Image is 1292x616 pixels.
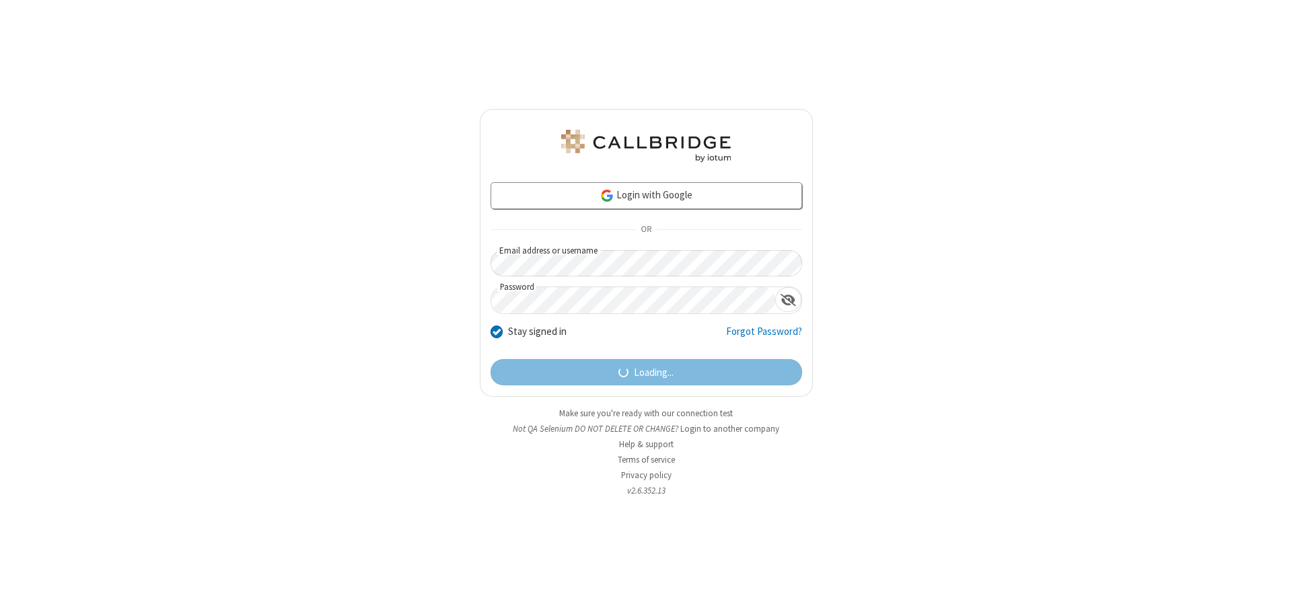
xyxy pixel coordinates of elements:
input: Email address or username [491,250,802,276]
a: Help & support [619,438,674,450]
span: OR [635,221,657,239]
img: QA Selenium DO NOT DELETE OR CHANGE [559,130,733,162]
a: Login with Google [491,182,802,209]
iframe: Chat [1258,581,1282,607]
button: Loading... [491,359,802,386]
div: Show password [775,287,801,312]
a: Forgot Password? [726,324,802,350]
span: Loading... [634,365,674,381]
img: google-icon.png [600,188,614,203]
li: v2.6.352.13 [480,484,813,497]
a: Make sure you're ready with our connection test [559,408,733,419]
label: Stay signed in [508,324,567,340]
li: Not QA Selenium DO NOT DELETE OR CHANGE? [480,422,813,435]
input: Password [491,287,775,313]
a: Terms of service [618,454,675,465]
button: Login to another company [680,422,779,435]
a: Privacy policy [621,469,672,481]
